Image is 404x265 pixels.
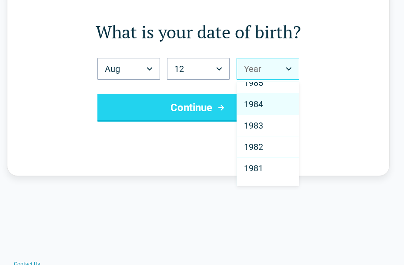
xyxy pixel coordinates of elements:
span: 1981 [244,163,263,173]
span: 1982 [244,142,263,152]
span: 1980 [244,184,263,195]
span: 1984 [244,99,263,109]
span: 1983 [244,120,263,131]
span: 1985 [244,78,263,88]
